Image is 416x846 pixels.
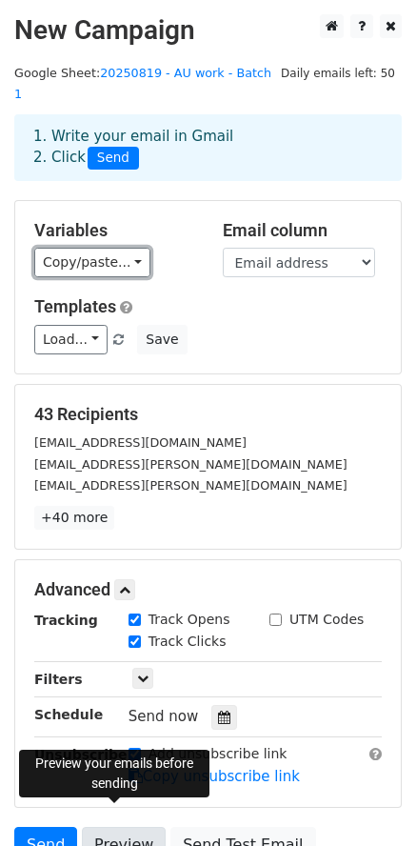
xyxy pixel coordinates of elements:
[34,248,150,277] a: Copy/paste...
[19,126,397,170] div: 1. Write your email in Gmail 2. Click
[34,579,382,600] h5: Advanced
[34,506,114,530] a: +40 more
[14,66,271,102] small: Google Sheet:
[14,14,402,47] h2: New Campaign
[129,708,199,725] span: Send now
[88,147,139,170] span: Send
[34,478,347,493] small: [EMAIL_ADDRESS][PERSON_NAME][DOMAIN_NAME]
[34,707,103,722] strong: Schedule
[149,632,227,652] label: Track Clicks
[289,610,364,630] label: UTM Codes
[34,220,194,241] h5: Variables
[149,610,230,630] label: Track Opens
[19,750,209,797] div: Preview your emails before sending
[274,63,402,84] span: Daily emails left: 50
[321,755,416,846] iframe: Chat Widget
[34,296,116,316] a: Templates
[34,404,382,425] h5: 43 Recipients
[34,457,347,472] small: [EMAIL_ADDRESS][PERSON_NAME][DOMAIN_NAME]
[137,325,187,354] button: Save
[14,66,271,102] a: 20250819 - AU work - Batch 1
[223,220,383,241] h5: Email column
[34,672,83,687] strong: Filters
[34,435,247,450] small: [EMAIL_ADDRESS][DOMAIN_NAME]
[34,613,98,628] strong: Tracking
[129,768,300,785] a: Copy unsubscribe link
[274,66,402,80] a: Daily emails left: 50
[34,325,108,354] a: Load...
[149,744,287,764] label: Add unsubscribe link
